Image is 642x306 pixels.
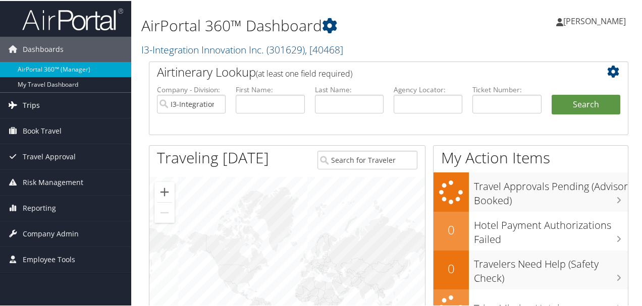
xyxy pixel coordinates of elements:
[154,202,175,222] button: Zoom out
[23,195,56,220] span: Reporting
[315,84,384,94] label: Last Name:
[474,173,628,207] h3: Travel Approvals Pending (Advisor Booked)
[256,67,352,78] span: (at least one field required)
[157,63,580,80] h2: Airtinerary Lookup
[23,220,79,246] span: Company Admin
[23,92,40,117] span: Trips
[23,36,64,61] span: Dashboards
[434,220,469,237] h2: 0
[434,259,469,276] h2: 0
[394,84,462,94] label: Agency Locator:
[317,150,417,168] input: Search for Traveler
[154,181,175,201] button: Zoom in
[305,42,343,55] span: , [ 40468 ]
[434,146,628,167] h1: My Action Items
[552,94,620,114] button: Search
[236,84,304,94] label: First Name:
[23,169,83,194] span: Risk Management
[472,84,541,94] label: Ticket Number:
[141,14,471,35] h1: AirPortal 360™ Dashboard
[266,42,305,55] span: ( 301629 )
[157,84,226,94] label: Company - Division:
[434,171,628,210] a: Travel Approvals Pending (Advisor Booked)
[474,251,628,284] h3: Travelers Need Help (Safety Check)
[556,5,636,35] a: [PERSON_NAME]
[23,143,76,168] span: Travel Approval
[157,146,269,167] h1: Traveling [DATE]
[23,117,62,143] span: Book Travel
[434,211,628,250] a: 0Hotel Payment Authorizations Failed
[22,7,123,30] img: airportal-logo.png
[23,246,75,271] span: Employee Tools
[563,15,626,26] span: [PERSON_NAME]
[434,250,628,288] a: 0Travelers Need Help (Safety Check)
[474,212,628,246] h3: Hotel Payment Authorizations Failed
[141,42,343,55] a: I3-Integration Innovation Inc.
